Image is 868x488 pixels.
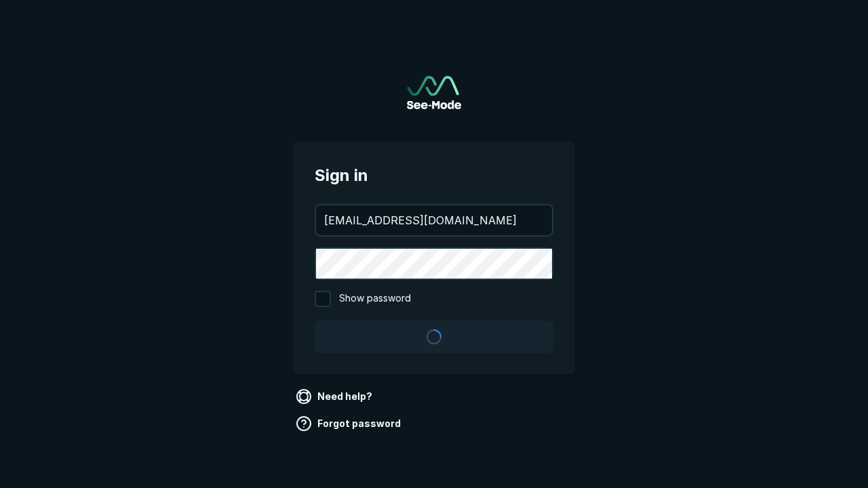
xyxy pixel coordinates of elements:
a: Forgot password [293,413,406,434]
a: Go to sign in [407,76,461,109]
a: Need help? [293,386,378,407]
input: your@email.com [316,205,552,235]
img: See-Mode Logo [407,76,461,109]
span: Sign in [315,163,553,188]
span: Show password [339,291,411,307]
